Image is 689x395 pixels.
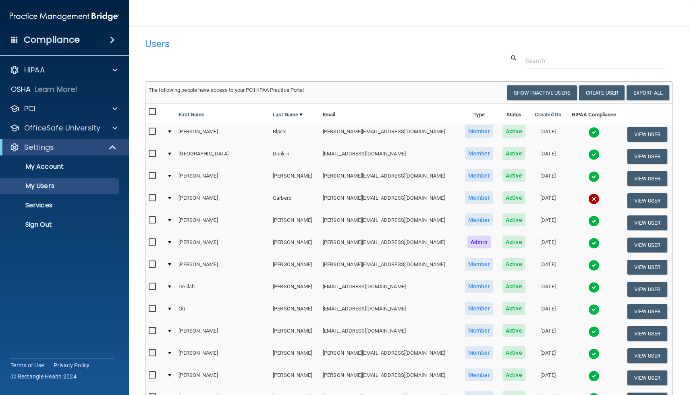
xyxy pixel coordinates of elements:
[530,345,566,367] td: [DATE]
[627,171,667,186] button: View User
[588,304,600,315] img: tick.e7d51cea.svg
[588,238,600,249] img: tick.e7d51cea.svg
[502,368,525,381] span: Active
[627,370,667,385] button: View User
[530,145,566,168] td: [DATE]
[502,258,525,271] span: Active
[175,190,270,212] td: [PERSON_NAME]
[175,123,270,145] td: [PERSON_NAME]
[588,326,600,337] img: tick.e7d51cea.svg
[535,110,561,120] a: Created On
[530,190,566,212] td: [DATE]
[5,163,115,171] p: My Account
[530,168,566,190] td: [DATE]
[270,345,320,367] td: [PERSON_NAME]
[320,345,460,367] td: [PERSON_NAME][EMAIL_ADDRESS][DOMAIN_NAME]
[627,193,667,208] button: View User
[24,34,80,45] h4: Compliance
[10,104,117,114] a: PCI
[175,300,270,323] td: Oli
[175,345,270,367] td: [PERSON_NAME]
[588,215,600,227] img: tick.e7d51cea.svg
[465,368,493,381] span: Member
[149,87,304,93] span: The following people have access to your PCIHIPAA Practice Portal
[10,123,117,133] a: OfficeSafe University
[270,300,320,323] td: [PERSON_NAME]
[627,348,667,363] button: View User
[270,190,320,212] td: Garbero
[10,65,117,75] a: HIPAA
[175,145,270,168] td: [GEOGRAPHIC_DATA]
[175,256,270,278] td: [PERSON_NAME]
[588,370,600,382] img: tick.e7d51cea.svg
[467,236,491,248] span: Admin
[320,104,460,123] th: Email
[320,212,460,234] td: [PERSON_NAME][EMAIL_ADDRESS][DOMAIN_NAME]
[465,258,493,271] span: Member
[320,145,460,168] td: [EMAIL_ADDRESS][DOMAIN_NAME]
[465,324,493,337] span: Member
[5,201,115,209] p: Services
[320,323,460,345] td: [EMAIL_ADDRESS][DOMAIN_NAME]
[530,278,566,300] td: [DATE]
[627,326,667,341] button: View User
[465,280,493,293] span: Member
[270,256,320,278] td: [PERSON_NAME]
[320,300,460,323] td: [EMAIL_ADDRESS][DOMAIN_NAME]
[530,123,566,145] td: [DATE]
[627,215,667,230] button: View User
[5,221,115,229] p: Sign Out
[10,372,77,381] span: Ⓒ Rectangle Health 2024
[525,54,667,68] input: Search
[627,149,667,164] button: View User
[588,282,600,293] img: tick.e7d51cea.svg
[270,234,320,256] td: [PERSON_NAME]
[498,104,530,123] th: Status
[502,324,525,337] span: Active
[507,85,577,100] button: Show Inactive Users
[270,145,320,168] td: Donkin
[502,213,525,226] span: Active
[11,85,31,94] p: OSHA
[530,367,566,389] td: [DATE]
[465,302,493,315] span: Member
[320,256,460,278] td: [PERSON_NAME][EMAIL_ADDRESS][DOMAIN_NAME]
[270,212,320,234] td: [PERSON_NAME]
[35,85,78,94] p: Learn More!
[175,212,270,234] td: [PERSON_NAME]
[270,323,320,345] td: [PERSON_NAME]
[530,212,566,234] td: [DATE]
[270,168,320,190] td: [PERSON_NAME]
[145,39,448,49] h4: Users
[24,123,100,133] p: OfficeSafe University
[465,346,493,359] span: Member
[320,278,460,300] td: [EMAIL_ADDRESS][DOMAIN_NAME]
[175,234,270,256] td: [PERSON_NAME]
[320,190,460,212] td: [PERSON_NAME][EMAIL_ADDRESS][DOMAIN_NAME]
[24,65,45,75] p: HIPAA
[54,361,90,369] a: Privacy Policy
[465,191,493,204] span: Member
[502,346,525,359] span: Active
[502,147,525,160] span: Active
[10,8,119,25] img: PMB logo
[320,367,460,389] td: [PERSON_NAME][EMAIL_ADDRESS][DOMAIN_NAME]
[178,110,204,120] a: First Name
[627,85,669,100] a: Export All
[320,123,460,145] td: [PERSON_NAME][EMAIL_ADDRESS][DOMAIN_NAME]
[530,234,566,256] td: [DATE]
[24,104,35,114] p: PCI
[175,278,270,300] td: Delilah
[627,304,667,319] button: View User
[5,182,115,190] p: My Users
[579,85,625,100] button: Create User
[465,169,493,182] span: Member
[588,193,600,205] img: cross.ca9f0e7f.svg
[627,282,667,297] button: View User
[460,104,498,123] th: Type
[465,125,493,138] span: Member
[530,300,566,323] td: [DATE]
[502,302,525,315] span: Active
[627,127,667,142] button: View User
[588,127,600,138] img: tick.e7d51cea.svg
